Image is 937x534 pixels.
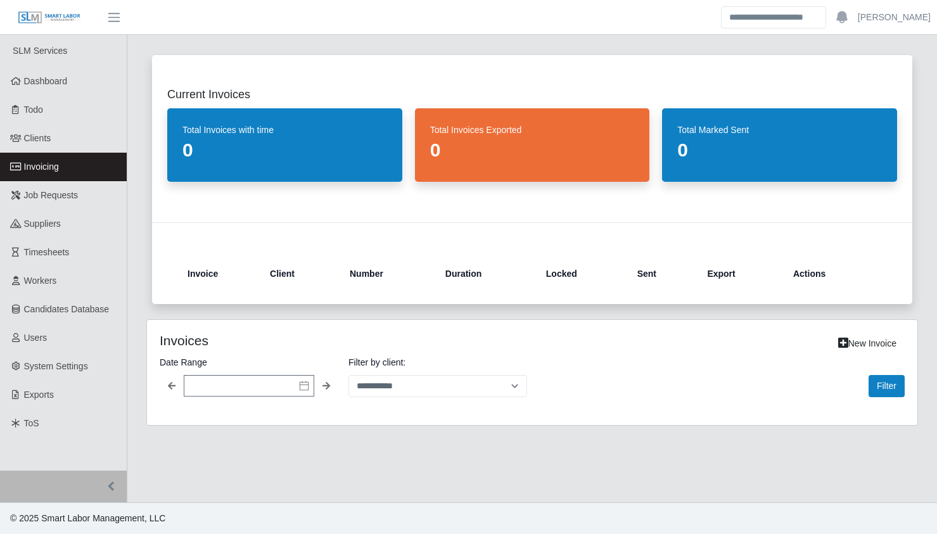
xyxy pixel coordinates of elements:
[830,333,905,355] a: New Invoice
[13,46,67,56] span: SLM Services
[858,11,931,24] a: [PERSON_NAME]
[24,247,70,257] span: Timesheets
[260,258,340,289] th: Client
[188,258,260,289] th: Invoice
[677,124,882,136] dt: Total Marked Sent
[160,333,459,348] h4: Invoices
[182,139,387,162] dd: 0
[24,418,39,428] span: ToS
[430,124,635,136] dt: Total Invoices Exported
[10,513,165,523] span: © 2025 Smart Labor Management, LLC
[869,375,905,397] button: Filter
[24,162,59,172] span: Invoicing
[24,304,110,314] span: Candidates Database
[167,86,897,103] h2: Current Invoices
[340,258,435,289] th: Number
[24,133,51,143] span: Clients
[24,76,68,86] span: Dashboard
[435,258,536,289] th: Duration
[24,276,57,286] span: Workers
[721,6,826,29] input: Search
[160,355,338,370] label: Date Range
[783,258,877,289] th: Actions
[24,190,79,200] span: Job Requests
[536,258,627,289] th: Locked
[24,333,48,343] span: Users
[24,390,54,400] span: Exports
[627,258,698,289] th: Sent
[348,355,527,370] label: Filter by client:
[24,361,88,371] span: System Settings
[182,124,387,136] dt: Total Invoices with time
[18,11,81,25] img: SLM Logo
[24,219,61,229] span: Suppliers
[677,139,882,162] dd: 0
[24,105,43,115] span: Todo
[430,139,635,162] dd: 0
[697,258,783,289] th: Export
